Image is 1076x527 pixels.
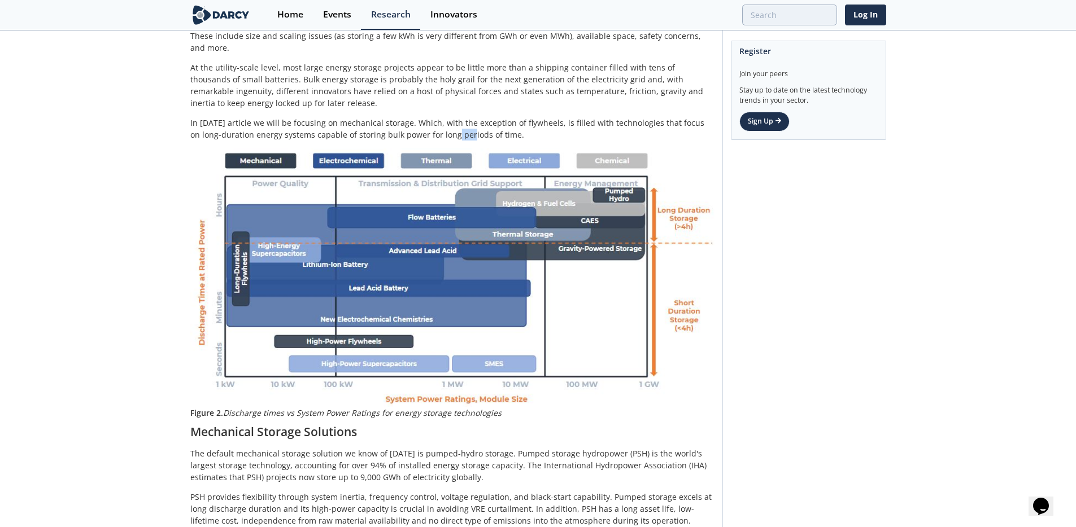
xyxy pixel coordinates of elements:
[739,79,878,106] div: Stay up to date on the latest technology trends in your sector.
[190,427,715,437] h1: Mechanical Storage Solutions
[190,62,715,109] p: At the utility-scale level, most large energy storage projects appear to be little more than a sh...
[190,18,715,54] p: As you’d expect, there is no “best” way to store electrical energy, and each technology has pros ...
[742,5,837,25] input: Advanced Search
[223,407,502,418] em: Discharge times vs System Power Ratings for energy storage technologies
[739,112,790,131] a: Sign Up
[190,491,715,526] p: PSH provides flexibility through system inertia, frequency control, voltage regulation, and black...
[190,148,715,407] img: Image
[371,10,411,19] div: Research
[739,41,878,61] div: Register
[1029,482,1065,516] iframe: chat widget
[323,10,351,19] div: Events
[430,10,477,19] div: Innovators
[190,5,252,25] img: logo-wide.svg
[190,447,715,483] p: The default mechanical storage solution we know of [DATE] is pumped-hydro storage. Pumped storage...
[277,10,303,19] div: Home
[190,117,715,140] p: In [DATE] article we will be focusing on mechanical storage. Which, with the exception of flywhee...
[845,5,886,25] a: Log In
[739,61,878,79] div: Join your peers
[190,407,223,418] strong: Figure 2.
